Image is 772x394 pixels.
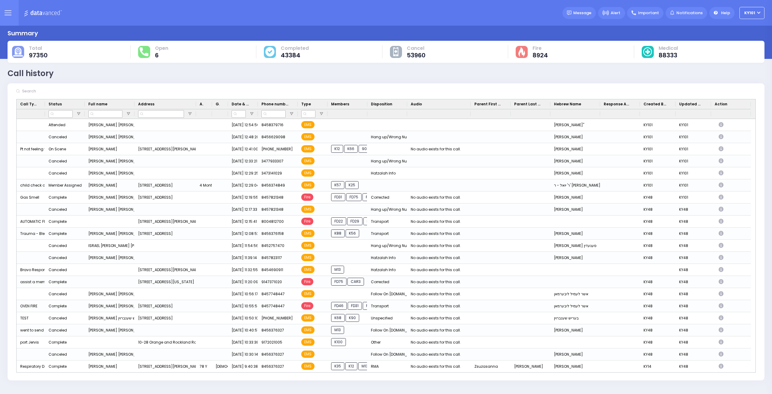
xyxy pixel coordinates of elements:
span: 8456629098 [261,134,285,139]
img: cause-cover.svg [265,47,274,56]
div: KY48 [640,216,675,228]
div: [DATE] 10:40:57 AM [228,324,258,336]
span: FD22 [331,217,346,225]
input: Phone number Filter Input [261,110,286,118]
div: Complete [49,230,67,238]
div: [PERSON_NAME] [PERSON_NAME] [85,131,134,143]
span: 8456376158 [261,231,284,236]
div: [PERSON_NAME] [PERSON_NAME]" [85,119,134,131]
span: 9147371020 [261,279,282,284]
span: Hebrew Name [554,101,581,107]
button: Open Filter Menu [76,111,81,116]
img: medical-cause.svg [643,47,652,56]
span: EMS [301,242,315,249]
span: EMS [301,290,315,297]
div: Canceled [49,133,67,141]
span: 8454690911 [261,267,283,272]
div: Other [367,336,407,348]
div: [PERSON_NAME] [PERSON_NAME] אשר לעמיל ליבערמאן [85,288,134,300]
div: Hang up/Wrong Number [367,131,407,143]
div: 78 Y [196,360,212,373]
div: KY48 [675,336,711,348]
span: Fire [301,302,313,309]
span: 3477933307 [261,159,283,164]
span: EMS [301,121,315,128]
span: FD46 [331,302,347,310]
span: FD12 [363,217,378,225]
button: Open Filter Menu [319,111,324,116]
div: OVEN FIRE [17,300,45,312]
span: Medical [659,45,678,51]
div: [DATE] 9:40:38 AM [228,360,258,373]
div: Call history [8,68,54,79]
span: FD75 [346,193,362,201]
div: [STREET_ADDRESS][PERSON_NAME][PERSON_NAME][US_STATE] [134,264,196,276]
button: Open Filter Menu [289,111,294,116]
div: Summary [8,29,38,38]
div: AUTOMATIC FIRE ALARM [17,216,45,228]
div: Press SPACE to select this row. [17,288,751,300]
span: M13 [331,266,344,274]
div: Press SPACE to select this row. [17,191,751,203]
div: KY48 [640,348,675,360]
span: K66 [344,145,358,153]
div: KY101 [675,131,711,143]
div: [DATE] 11:54:56 AM [228,240,258,252]
span: 97350 [29,52,48,58]
div: [PERSON_NAME] [85,179,134,191]
div: [DATE] 11:39:14 AM [228,252,258,264]
input: Address Filter Input [138,110,184,118]
div: בעריש שענברוין [550,312,600,324]
span: EMS [301,145,315,152]
div: [STREET_ADDRESS] [134,228,196,240]
div: [DATE] 11:20:09 AM [228,276,258,288]
div: KY48 [675,324,711,336]
div: KY48 [640,336,675,348]
span: Age [200,101,204,107]
div: Press SPACE to select this row. [17,179,751,191]
div: Hatzalah Info [367,264,407,276]
div: [PERSON_NAME] [PERSON_NAME] אשר לעמיל ליבערמאן [85,300,134,312]
div: Pt not feeling well [17,143,45,155]
div: Attended [49,121,65,129]
span: 8458379716 [261,122,283,127]
span: FD324 [362,193,380,201]
div: port Jervis [17,336,45,348]
img: total-response.svg [140,47,148,56]
button: Open Filter Menu [126,111,131,116]
span: Phone number [261,101,289,107]
div: Press SPACE to select this row. [17,119,751,131]
div: KY48 [675,288,711,300]
span: Status [49,101,62,107]
span: Total [29,45,48,51]
span: Created By Dispatcher [644,101,667,107]
span: Fire [301,194,313,201]
div: No audio exists for this call. [411,266,461,274]
div: [PERSON_NAME] [PERSON_NAME] [85,191,134,203]
div: KY48 [675,276,711,288]
div: KY101 [675,119,711,131]
span: K90 [346,314,359,322]
div: Member Assigned [49,181,82,189]
div: Trauma - Bleeding [17,228,45,240]
div: [PERSON_NAME] בעריש שענברוין [85,312,134,324]
input: Status Filter Input [49,110,73,118]
div: Canceled [49,254,67,262]
span: K68 [331,314,345,322]
div: Canceled [49,169,67,177]
div: Transport [367,228,407,240]
div: Corrected [367,191,407,203]
div: Hang up/Wrong Number [367,203,407,216]
div: Canceled [49,206,67,213]
span: 903 [359,145,372,153]
div: KY48 [675,300,711,312]
span: 8452757470 [261,243,284,248]
img: message.svg [567,11,571,15]
div: [PERSON_NAME] [550,155,600,167]
span: Message [573,10,591,16]
span: 8004812700 [261,219,284,224]
div: KY48 [640,288,675,300]
div: [DATE] 12:17:33 PM [228,203,258,216]
div: [PERSON_NAME] [550,131,600,143]
span: 8457748447 [261,303,285,309]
